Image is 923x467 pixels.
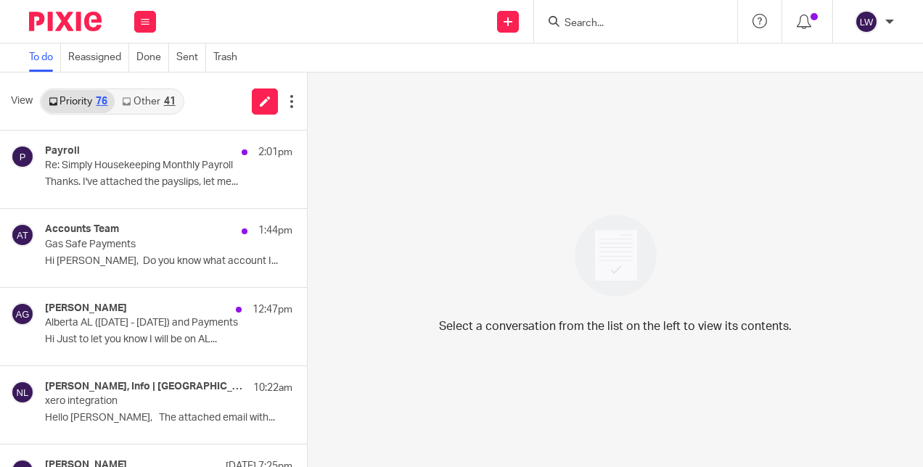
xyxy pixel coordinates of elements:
h4: Accounts Team [45,223,119,236]
p: Alberta AL ([DATE] - [DATE]) and Payments [45,317,243,329]
a: Priority76 [41,90,115,113]
p: 1:44pm [258,223,292,238]
a: Reassigned [68,44,129,72]
p: Hi [PERSON_NAME], Do you know what account I... [45,255,292,268]
p: Gas Safe Payments [45,239,243,251]
h4: [PERSON_NAME], Info | [GEOGRAPHIC_DATA] [45,381,246,393]
p: Re: Simply Housekeeping Monthly Payroll [45,160,243,172]
p: Hi Just to let you know I will be on AL... [45,334,292,346]
p: 12:47pm [253,302,292,317]
a: Other41 [115,90,182,113]
img: Pixie [29,12,102,31]
img: image [565,205,666,306]
img: svg%3E [11,381,34,404]
p: 10:22am [253,381,292,395]
h4: Payroll [45,145,80,157]
img: svg%3E [855,10,878,33]
p: Hello [PERSON_NAME], The attached email with... [45,412,292,424]
img: svg%3E [11,223,34,247]
a: Sent [176,44,206,72]
img: svg%3E [11,302,34,326]
div: 41 [164,96,176,107]
img: svg%3E [11,145,34,168]
p: Select a conversation from the list on the left to view its contents. [439,318,792,335]
div: 76 [96,96,107,107]
p: 2:01pm [258,145,292,160]
h4: [PERSON_NAME] [45,302,127,315]
input: Search [563,17,694,30]
a: Done [136,44,169,72]
p: Thanks. I've attached the payslips, let me... [45,176,292,189]
a: Trash [213,44,245,72]
span: View [11,94,33,109]
a: To do [29,44,61,72]
p: xero integration [45,395,243,408]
